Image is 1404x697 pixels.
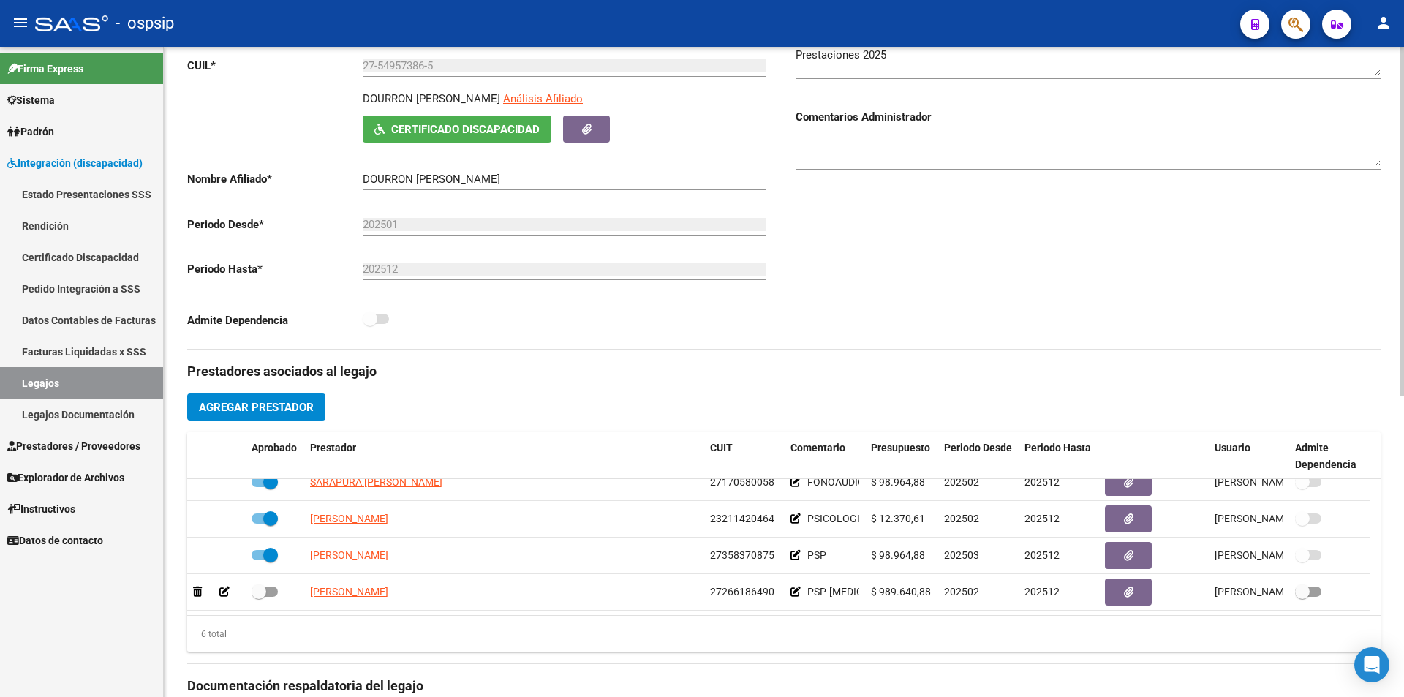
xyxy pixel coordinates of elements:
[363,91,500,107] p: DOURRON [PERSON_NAME]
[7,438,140,454] span: Prestadores / Proveedores
[1019,432,1099,481] datatable-header-cell: Periodo Hasta
[363,116,551,143] button: Certificado Discapacidad
[1375,14,1392,31] mat-icon: person
[1215,442,1250,453] span: Usuario
[1215,513,1329,524] span: [PERSON_NAME] [DATE]
[807,513,920,524] span: PSICOLOGIA 8 POR MES
[199,401,314,414] span: Agregar Prestador
[246,432,304,481] datatable-header-cell: Aprobado
[1024,476,1060,488] span: 202512
[7,155,143,171] span: Integración (discapacidad)
[310,476,442,488] span: SARAPURA [PERSON_NAME]
[871,476,925,488] span: $ 98.964,88
[1215,549,1329,561] span: [PERSON_NAME] [DATE]
[704,432,785,481] datatable-header-cell: CUIT
[310,442,356,453] span: Prestador
[187,361,1381,382] h3: Prestadores asociados al legajo
[865,432,938,481] datatable-header-cell: Presupuesto
[187,171,363,187] p: Nombre Afiliado
[1209,432,1289,481] datatable-header-cell: Usuario
[871,586,931,598] span: $ 989.640,88
[1024,549,1060,561] span: 202512
[807,476,1114,488] span: FONOAUDIOLOGIA. MARTES Y JUEVES 17:30 HS SARMIENTO 1557
[310,586,388,598] span: [PERSON_NAME]
[807,549,826,561] span: PSP
[1289,432,1370,481] datatable-header-cell: Admite Dependencia
[187,676,1381,696] h3: Documentación respaldatoria del legajo
[187,312,363,328] p: Admite Dependencia
[871,513,925,524] span: $ 12.370,61
[1024,442,1091,453] span: Periodo Hasta
[252,442,297,453] span: Aprobado
[710,586,774,598] span: 27266186490
[1024,586,1060,598] span: 202512
[503,92,583,105] span: Análisis Afiliado
[187,216,363,233] p: Periodo Desde
[871,442,930,453] span: Presupuesto
[790,442,845,453] span: Comentario
[710,476,774,488] span: 27170580058
[1215,476,1329,488] span: [PERSON_NAME] [DATE]
[944,476,979,488] span: 202502
[710,549,774,561] span: 27358370875
[1215,586,1329,598] span: [PERSON_NAME] [DATE]
[187,58,363,74] p: CUIL
[7,124,54,140] span: Padrón
[1354,647,1389,682] div: Open Intercom Messenger
[391,123,540,136] span: Certificado Discapacidad
[944,549,979,561] span: 202503
[938,432,1019,481] datatable-header-cell: Periodo Desde
[796,109,1381,125] h3: Comentarios Administrador
[1295,442,1356,470] span: Admite Dependencia
[7,470,124,486] span: Explorador de Archivos
[12,14,29,31] mat-icon: menu
[187,261,363,277] p: Periodo Hasta
[7,532,103,549] span: Datos de contacto
[187,626,227,642] div: 6 total
[944,513,979,524] span: 202502
[871,549,925,561] span: $ 98.964,88
[310,549,388,561] span: [PERSON_NAME]
[944,586,979,598] span: 202502
[7,92,55,108] span: Sistema
[116,7,174,39] span: - ospsip
[7,501,75,517] span: Instructivos
[7,61,83,77] span: Firma Express
[710,442,733,453] span: CUIT
[944,442,1012,453] span: Periodo Desde
[710,513,774,524] span: 23211420464
[304,432,704,481] datatable-header-cell: Prestador
[1024,513,1060,524] span: 202512
[187,393,325,421] button: Agregar Prestador
[785,432,865,481] datatable-header-cell: Comentario
[807,586,959,598] span: PSP-[MEDICAL_DATA] EN MARZO
[310,513,388,524] span: [PERSON_NAME]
